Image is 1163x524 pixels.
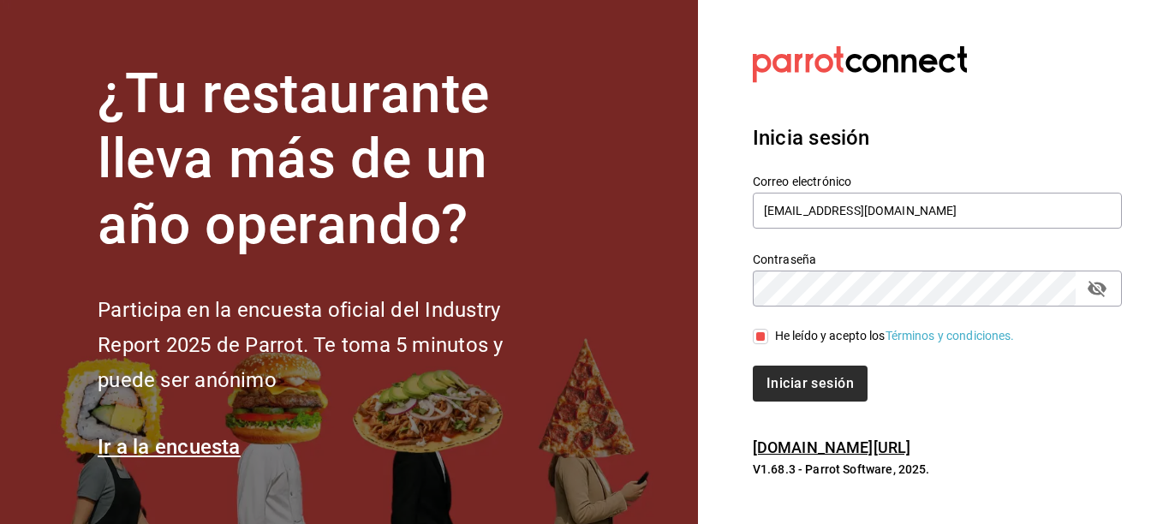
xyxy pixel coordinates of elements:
[1082,274,1112,303] button: passwordField
[98,62,560,259] h1: ¿Tu restaurante lleva más de un año operando?
[98,293,560,397] h2: Participa en la encuesta oficial del Industry Report 2025 de Parrot. Te toma 5 minutos y puede se...
[775,327,1015,345] div: He leído y acepto los
[753,193,1122,229] input: Ingresa tu correo electrónico
[886,329,1015,342] a: Términos y condiciones.
[753,175,1122,187] label: Correo electrónico
[98,435,241,459] a: Ir a la encuesta
[753,438,910,456] a: [DOMAIN_NAME][URL]
[753,366,868,402] button: Iniciar sesión
[753,122,1122,153] h3: Inicia sesión
[753,253,1122,265] label: Contraseña
[753,461,1122,478] p: V1.68.3 - Parrot Software, 2025.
